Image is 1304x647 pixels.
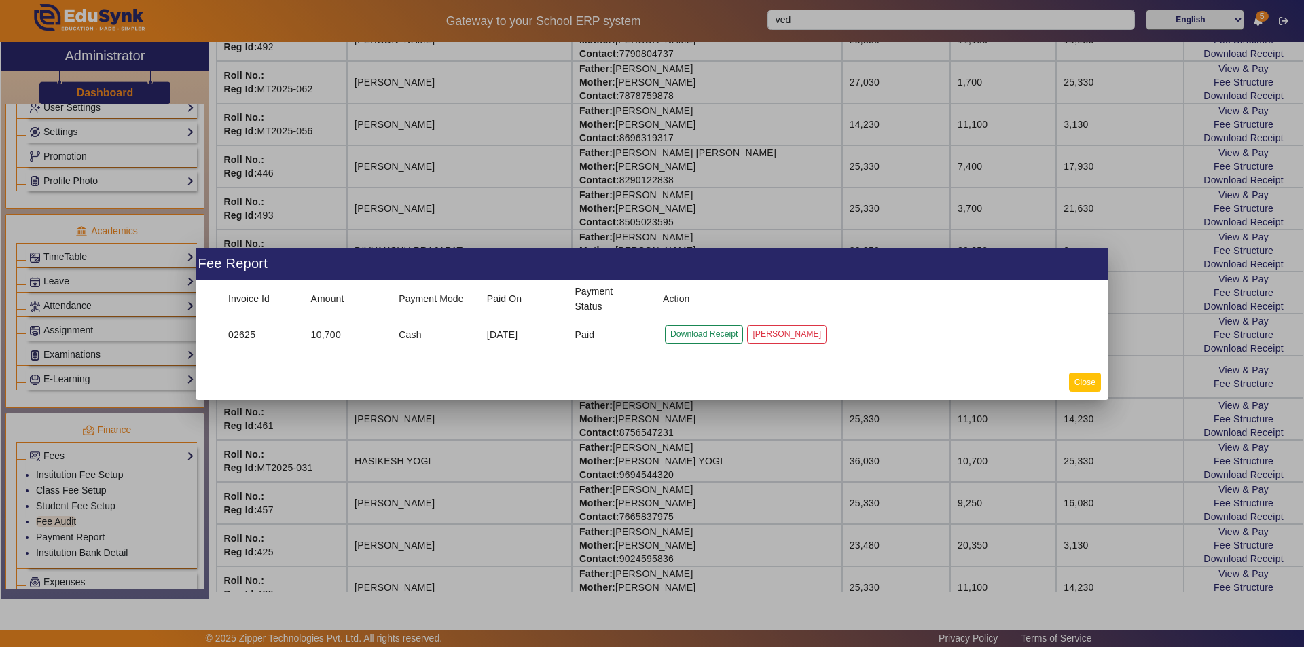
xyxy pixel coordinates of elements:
mat-cell: Paid [564,318,652,351]
mat-header-cell: Payment Status [564,280,652,318]
mat-cell: Cash [388,318,476,351]
mat-header-cell: Paid On [476,280,564,318]
mat-header-cell: Payment Mode [388,280,476,318]
mat-header-cell: Invoice Id [212,280,300,318]
mat-header-cell: Amount [300,280,388,318]
mat-header-cell: Action [652,280,1092,318]
button: [PERSON_NAME] [747,325,827,344]
mat-cell: 02625 [212,318,300,351]
div: Fee Report [196,248,1108,280]
mat-cell: [DATE] [476,318,564,351]
mat-cell: 10,700 [300,318,388,351]
button: Close [1069,373,1101,391]
button: Download Receipt [665,325,743,344]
